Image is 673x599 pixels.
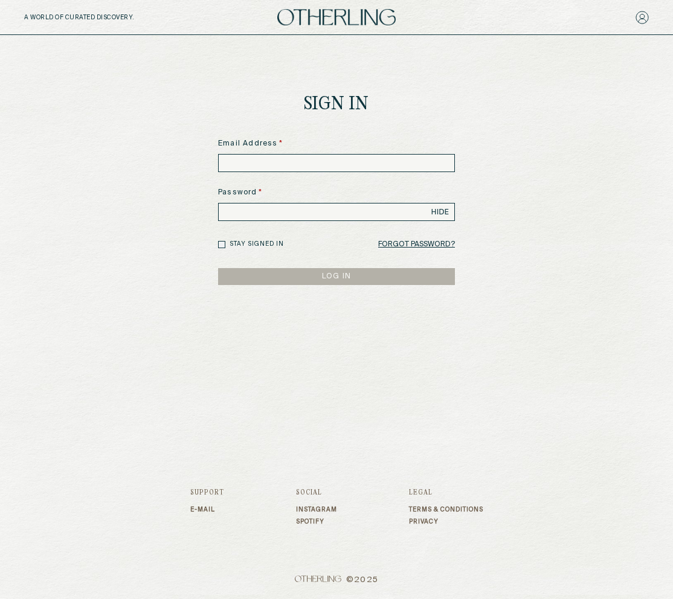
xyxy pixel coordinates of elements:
a: Instagram [296,506,337,513]
h1: Sign In [304,95,369,114]
span: © 2025 [190,575,483,585]
span: HIDE [431,207,449,217]
label: Email Address [218,138,455,149]
h3: Social [296,489,337,496]
img: logo [277,9,396,25]
h3: Legal [409,489,483,496]
label: Stay signed in [230,240,284,249]
a: E-mail [190,506,224,513]
a: Forgot Password? [378,236,455,253]
a: Terms & Conditions [409,506,483,513]
a: Spotify [296,518,337,525]
a: Privacy [409,518,483,525]
h5: A WORLD OF CURATED DISCOVERY. [24,14,187,21]
button: LOG IN [218,268,455,285]
h3: Support [190,489,224,496]
label: Password [218,187,455,198]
